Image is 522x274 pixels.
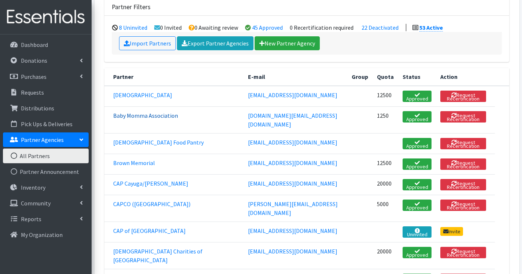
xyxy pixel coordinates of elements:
a: Pick Ups & Deliveries [3,117,89,131]
a: [EMAIL_ADDRESS][DOMAIN_NAME] [248,248,337,255]
button: Request Recertification [440,200,486,211]
a: 45 Approved [252,24,283,31]
img: HumanEssentials [3,5,89,29]
a: Baby Momma Association [113,112,178,119]
a: Approved [403,111,432,123]
a: Export Partner Agencies [177,36,253,50]
a: Donations [3,53,89,68]
a: Dashboard [3,37,89,52]
a: Invite [440,227,463,236]
a: [DOMAIN_NAME][EMAIL_ADDRESS][DOMAIN_NAME] [248,112,337,128]
button: Request Recertification [440,91,486,102]
td: 20000 [373,242,398,269]
p: Pick Ups & Deliveries [21,120,73,128]
p: Requests [21,89,44,96]
a: Inventory [3,180,89,195]
a: Import Partners [119,36,176,50]
a: 22 Deactivated [362,24,399,31]
a: Approved [403,138,432,149]
th: Group [347,68,373,86]
a: CAPCO ([GEOGRAPHIC_DATA]) [113,200,190,208]
th: Partner [104,68,244,86]
p: Inventory [21,184,45,191]
a: Uninvited [403,226,432,238]
a: Community [3,196,89,211]
a: Partner Agencies [3,132,89,147]
td: 12500 [373,154,398,174]
td: 1250 [373,106,398,133]
a: [EMAIL_ADDRESS][DOMAIN_NAME] [248,139,337,146]
button: Request Recertification [440,158,486,170]
td: 5000 [373,195,398,222]
a: Approved [403,158,432,170]
a: Distributions [3,101,89,116]
th: Action [436,68,495,86]
p: My Organization [21,231,63,238]
td: 12500 [373,86,398,107]
a: New Partner Agency [255,36,320,50]
a: [PERSON_NAME][EMAIL_ADDRESS][DOMAIN_NAME] [248,200,338,216]
li: 0 Recertification required [290,24,353,31]
td: 20000 [373,174,398,195]
a: Purchases [3,69,89,84]
a: Approved [403,179,432,190]
a: [DEMOGRAPHIC_DATA] Food Pantry [113,139,204,146]
h3: Partner Filters [112,3,151,11]
a: [DEMOGRAPHIC_DATA] Charities of [GEOGRAPHIC_DATA] [113,248,203,264]
button: Request Recertification [440,138,486,149]
a: Partner Announcement [3,164,89,179]
li: 0 Awaiting review [189,24,238,31]
p: Purchases [21,73,47,80]
a: CAP Cayuga/[PERSON_NAME] [113,180,188,187]
a: Approved [403,200,432,211]
p: Community [21,200,51,207]
a: All Partners [3,149,89,163]
a: [EMAIL_ADDRESS][DOMAIN_NAME] [248,227,337,234]
p: Distributions [21,105,54,112]
a: My Organization [3,227,89,242]
button: Request Recertification [440,179,486,190]
p: Reports [21,215,41,223]
a: 8 Uninvited [119,24,147,31]
p: Dashboard [21,41,48,48]
a: Approved [403,91,432,102]
p: Donations [21,57,47,64]
button: Request Recertification [440,111,486,123]
th: Quota [373,68,398,86]
button: Request Recertification [440,247,486,258]
th: Status [398,68,436,86]
a: Requests [3,85,89,100]
a: [EMAIL_ADDRESS][DOMAIN_NAME] [248,159,337,167]
a: [DEMOGRAPHIC_DATA] [113,91,172,99]
th: E-mail [244,68,348,86]
a: [EMAIL_ADDRESS][DOMAIN_NAME] [248,91,337,99]
a: [EMAIL_ADDRESS][DOMAIN_NAME] [248,180,337,187]
a: Brown Memorial [113,159,155,167]
li: 0 Invited [154,24,182,31]
p: Partner Agencies [21,136,64,143]
a: CAP of [GEOGRAPHIC_DATA] [113,227,186,234]
a: Approved [403,247,432,258]
a: 53 Active [419,24,443,32]
a: Reports [3,212,89,226]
